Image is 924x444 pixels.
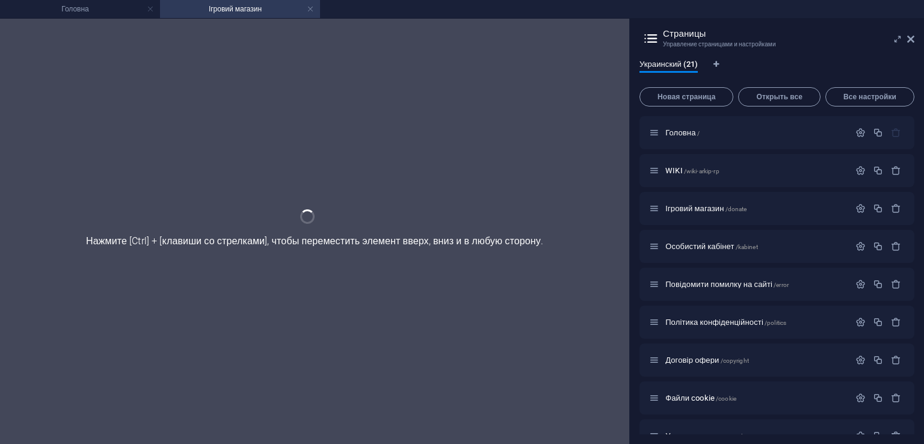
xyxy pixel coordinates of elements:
div: Копировать [873,279,883,289]
span: Новая страница [645,93,728,100]
div: Удалить [891,203,901,214]
div: Копировать [873,241,883,251]
div: Ігровий магазин/donate [662,205,849,212]
span: Нажмите, чтобы открыть страницу [665,356,749,365]
h4: Ігровий магазин [160,2,320,16]
span: /wiki-arkip-rp [684,168,719,174]
div: Копировать [873,431,883,441]
div: Копировать [873,203,883,214]
span: /copyright [721,357,749,364]
span: /politics [765,319,786,326]
div: Настройки [855,128,866,138]
div: Копировать [873,355,883,365]
span: Нажмите, чтобы открыть страницу [665,242,758,251]
span: /kabinet [736,244,758,250]
span: / [697,130,700,137]
div: Повідомити помилку на сайті/error [662,280,849,288]
button: Открыть все [738,87,820,106]
span: Нажмите, чтобы открыть страницу [665,128,700,137]
div: Удалить [891,279,901,289]
div: Настройки [855,165,866,176]
div: Політика конфіденційності/politics [662,318,849,326]
div: Удалить [891,165,901,176]
span: Открыть все [744,93,815,100]
span: Нажмите, чтобы открыть страницу [665,393,736,402]
div: Копировать [873,317,883,327]
h3: Управление страницами и настройками [663,39,890,50]
div: Удалить [891,393,901,403]
div: Стартовую страницу нельзя удалить [891,128,901,138]
div: Удалить [891,431,901,441]
span: /please [735,433,755,440]
div: Удалить [891,317,901,327]
div: Угода користувача/please [662,432,849,440]
div: Языковые вкладки [639,60,914,82]
div: WIKI/wiki-arkip-rp [662,167,849,174]
div: Копировать [873,393,883,403]
div: Настройки [855,279,866,289]
div: Настройки [855,203,866,214]
div: Настройки [855,241,866,251]
div: Удалить [891,355,901,365]
div: Файли cookie/cookie [662,394,849,402]
span: Нажмите, чтобы открыть страницу [665,166,719,175]
span: /donate [725,206,747,212]
h2: Страницы [663,28,914,39]
div: Копировать [873,128,883,138]
button: Все настройки [825,87,914,106]
div: Головна/ [662,129,849,137]
span: Нажмите, чтобы открыть страницу [665,280,789,289]
span: /cookie [716,395,736,402]
div: Настройки [855,355,866,365]
div: Настройки [855,431,866,441]
button: Новая страница [639,87,733,106]
div: Настройки [855,317,866,327]
div: Особистий кабінет/kabinet [662,242,849,250]
div: Удалить [891,241,901,251]
span: Украинский (21) [639,57,698,74]
span: Нажмите, чтобы открыть страницу [665,204,747,213]
span: Нажмите, чтобы открыть страницу [665,318,786,327]
div: Настройки [855,393,866,403]
span: /error [774,282,789,288]
div: Договір офери/copyright [662,356,849,364]
span: Все настройки [831,93,909,100]
div: Копировать [873,165,883,176]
